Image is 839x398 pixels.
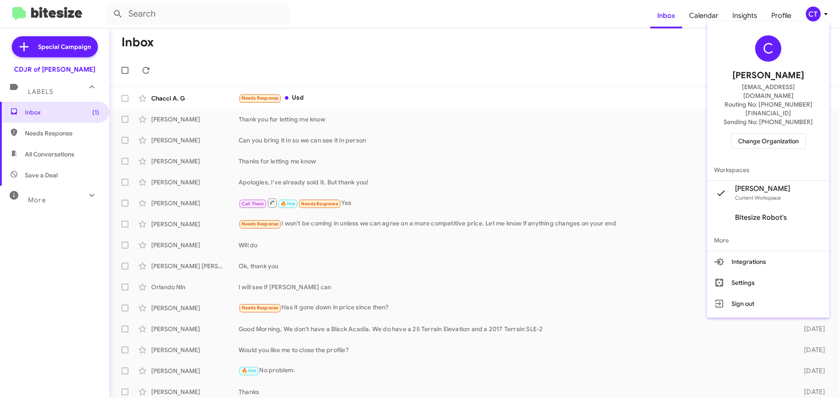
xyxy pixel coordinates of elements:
span: Sending No: [PHONE_NUMBER] [724,118,813,126]
button: Settings [707,272,829,293]
span: Change Organization [738,134,799,149]
span: Workspaces [707,159,829,180]
span: Bitesize Robot's [735,213,787,222]
span: Current Workspace [735,194,781,201]
span: [PERSON_NAME] [732,69,804,83]
span: [EMAIL_ADDRESS][DOMAIN_NAME] [718,83,819,100]
span: [PERSON_NAME] [735,184,790,193]
button: Sign out [707,293,829,314]
div: C [755,35,781,62]
button: Integrations [707,251,829,272]
span: Routing No: [PHONE_NUMBER][FINANCIAL_ID] [718,100,819,118]
span: More [707,230,829,251]
button: Change Organization [731,133,806,149]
